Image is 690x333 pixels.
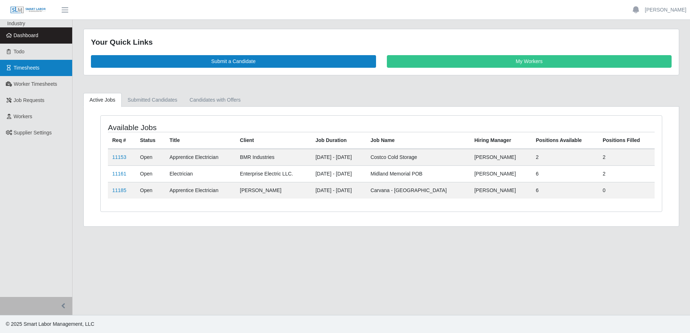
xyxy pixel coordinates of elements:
[10,6,46,14] img: SLM Logo
[387,55,672,68] a: My Workers
[366,165,470,182] td: Midland Memorial POB
[112,171,126,177] a: 11161
[311,182,366,199] td: [DATE] - [DATE]
[136,149,165,166] td: Open
[14,130,52,136] span: Supplier Settings
[136,132,165,149] th: Status
[14,32,39,38] span: Dashboard
[645,6,686,14] a: [PERSON_NAME]
[470,182,531,199] td: [PERSON_NAME]
[91,55,376,68] a: Submit a Candidate
[598,132,655,149] th: Positions Filled
[83,93,122,107] a: Active Jobs
[532,149,598,166] td: 2
[14,49,25,54] span: Todo
[311,149,366,166] td: [DATE] - [DATE]
[311,165,366,182] td: [DATE] - [DATE]
[470,149,531,166] td: [PERSON_NAME]
[108,123,329,132] h4: Available Jobs
[112,187,126,193] a: 11185
[470,132,531,149] th: Hiring Manager
[598,182,655,199] td: 0
[532,165,598,182] td: 6
[136,182,165,199] td: Open
[165,132,236,149] th: Title
[236,165,311,182] td: Enterprise Electric LLC.
[366,132,470,149] th: Job Name
[598,165,655,182] td: 2
[122,93,184,107] a: Submitted Candidates
[183,93,246,107] a: Candidates with Offers
[311,132,366,149] th: Job Duration
[7,21,25,26] span: Industry
[108,132,136,149] th: Req #
[14,81,57,87] span: Worker Timesheets
[112,154,126,160] a: 11153
[470,165,531,182] td: [PERSON_NAME]
[14,65,40,71] span: Timesheets
[532,132,598,149] th: Positions Available
[236,132,311,149] th: Client
[236,149,311,166] td: BMR Industries
[532,182,598,199] td: 6
[366,149,470,166] td: Costco Cold Storage
[14,97,45,103] span: Job Requests
[14,114,32,119] span: Workers
[598,149,655,166] td: 2
[165,149,236,166] td: Apprentice Electrician
[6,321,94,327] span: © 2025 Smart Labor Management, LLC
[91,36,672,48] div: Your Quick Links
[366,182,470,199] td: Carvana - [GEOGRAPHIC_DATA]
[165,165,236,182] td: Electrician
[165,182,236,199] td: Apprentice Electrician
[236,182,311,199] td: [PERSON_NAME]
[136,165,165,182] td: Open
